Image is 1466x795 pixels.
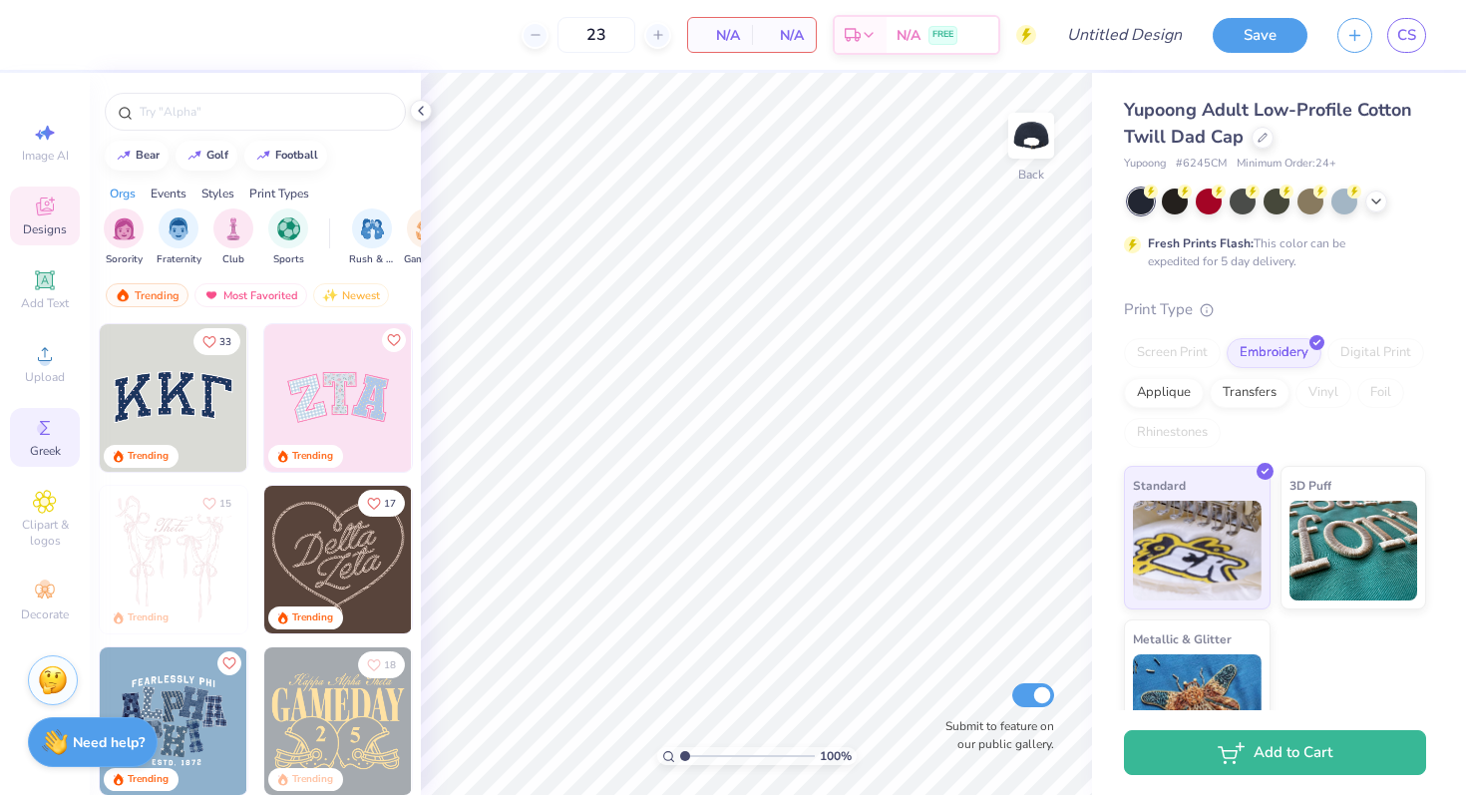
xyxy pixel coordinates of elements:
[1124,98,1412,149] span: Yupoong Adult Low-Profile Cotton Twill Dad Cap
[1357,378,1404,408] div: Foil
[1124,338,1221,368] div: Screen Print
[110,185,136,202] div: Orgs
[1124,730,1426,775] button: Add to Cart
[313,283,389,307] div: Newest
[21,295,69,311] span: Add Text
[1148,234,1393,270] div: This color can be expedited for 5 day delivery.
[151,185,186,202] div: Events
[1289,501,1418,600] img: 3D Puff
[193,490,240,517] button: Like
[203,288,219,302] img: most_fav.gif
[186,150,202,162] img: trend_line.gif
[1210,378,1289,408] div: Transfers
[136,150,160,161] div: bear
[194,283,307,307] div: Most Favorited
[30,443,61,459] span: Greek
[382,328,406,352] button: Like
[222,252,244,267] span: Club
[106,252,143,267] span: Sorority
[104,208,144,267] button: filter button
[322,288,338,302] img: Newest.gif
[1051,15,1198,55] input: Untitled Design
[217,651,241,675] button: Like
[73,733,145,752] strong: Need help?
[404,208,450,267] button: filter button
[932,28,953,42] span: FREE
[700,25,740,46] span: N/A
[115,288,131,302] img: trending.gif
[358,651,405,678] button: Like
[25,369,65,385] span: Upload
[23,221,67,237] span: Designs
[1148,235,1254,251] strong: Fresh Prints Flash:
[1011,116,1051,156] img: Back
[1133,501,1262,600] img: Standard
[411,647,558,795] img: 2b704b5a-84f6-4980-8295-53d958423ff9
[128,772,169,787] div: Trending
[292,610,333,625] div: Trending
[349,252,395,267] span: Rush & Bid
[157,208,201,267] div: filter for Fraternity
[213,208,253,267] button: filter button
[1133,654,1262,754] img: Metallic & Glitter
[1213,18,1307,53] button: Save
[246,647,394,795] img: a3f22b06-4ee5-423c-930f-667ff9442f68
[557,17,635,53] input: – –
[244,141,327,171] button: football
[292,772,333,787] div: Trending
[264,324,412,472] img: 9980f5e8-e6a1-4b4a-8839-2b0e9349023c
[176,141,237,171] button: golf
[264,647,412,795] img: b8819b5f-dd70-42f8-b218-32dd770f7b03
[246,324,394,472] img: edfb13fc-0e43-44eb-bea2-bf7fc0dd67f9
[358,490,405,517] button: Like
[349,208,395,267] button: filter button
[277,217,300,240] img: Sports Image
[1176,156,1227,173] span: # 6245CM
[384,499,396,509] span: 17
[1227,338,1321,368] div: Embroidery
[1124,418,1221,448] div: Rhinestones
[138,102,393,122] input: Try "Alpha"
[349,208,395,267] div: filter for Rush & Bid
[255,150,271,162] img: trend_line.gif
[157,252,201,267] span: Fraternity
[292,449,333,464] div: Trending
[411,324,558,472] img: 5ee11766-d822-42f5-ad4e-763472bf8dcf
[100,486,247,633] img: 83dda5b0-2158-48ca-832c-f6b4ef4c4536
[116,150,132,162] img: trend_line.gif
[897,25,920,46] span: N/A
[1124,298,1426,321] div: Print Type
[764,25,804,46] span: N/A
[105,141,169,171] button: bear
[268,208,308,267] div: filter for Sports
[1237,156,1336,173] span: Minimum Order: 24 +
[104,208,144,267] div: filter for Sorority
[268,208,308,267] button: filter button
[384,660,396,670] span: 18
[820,747,852,765] span: 100 %
[193,328,240,355] button: Like
[416,217,439,240] img: Game Day Image
[1124,378,1204,408] div: Applique
[264,486,412,633] img: 12710c6a-dcc0-49ce-8688-7fe8d5f96fe2
[1018,166,1044,184] div: Back
[222,217,244,240] img: Club Image
[411,486,558,633] img: ead2b24a-117b-4488-9b34-c08fd5176a7b
[219,337,231,347] span: 33
[249,185,309,202] div: Print Types
[1124,156,1166,173] span: Yupoong
[1387,18,1426,53] a: CS
[168,217,189,240] img: Fraternity Image
[1133,628,1232,649] span: Metallic & Glitter
[275,150,318,161] div: football
[21,606,69,622] span: Decorate
[219,499,231,509] span: 15
[128,449,169,464] div: Trending
[1289,475,1331,496] span: 3D Puff
[213,208,253,267] div: filter for Club
[128,610,169,625] div: Trending
[113,217,136,240] img: Sorority Image
[106,283,188,307] div: Trending
[206,150,228,161] div: golf
[404,252,450,267] span: Game Day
